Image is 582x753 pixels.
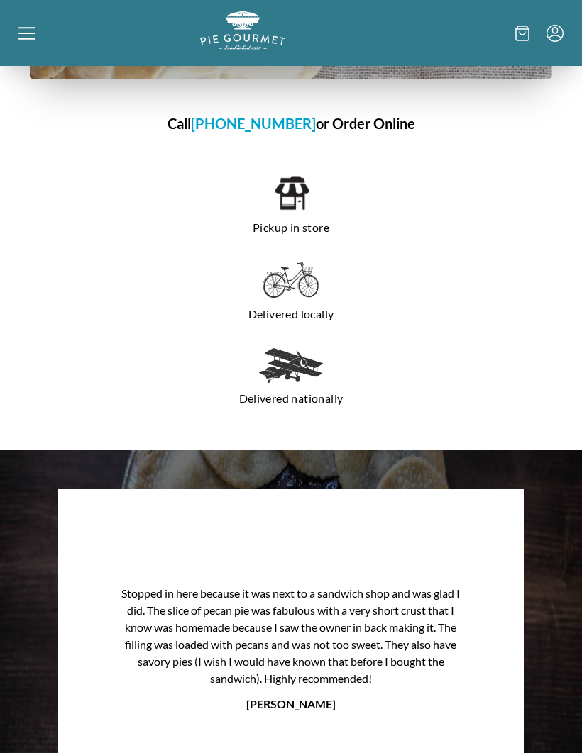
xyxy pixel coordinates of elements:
[58,696,524,713] p: [PERSON_NAME]
[105,576,478,696] p: Stopped in here because it was next to a sandwich shop and was glad I did. The slice of pecan pie...
[547,25,564,42] button: Menu
[263,262,319,299] img: delivered locally
[191,115,316,132] a: [PHONE_NUMBER]
[58,216,524,239] p: Pickup in store
[58,303,524,325] p: Delivered locally
[273,174,309,212] img: pickup in store
[259,348,323,383] img: delivered nationally
[200,11,285,50] img: logo
[30,113,552,134] h1: Call or Order Online
[58,387,524,410] p: Delivered nationally
[200,39,285,52] a: Logo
